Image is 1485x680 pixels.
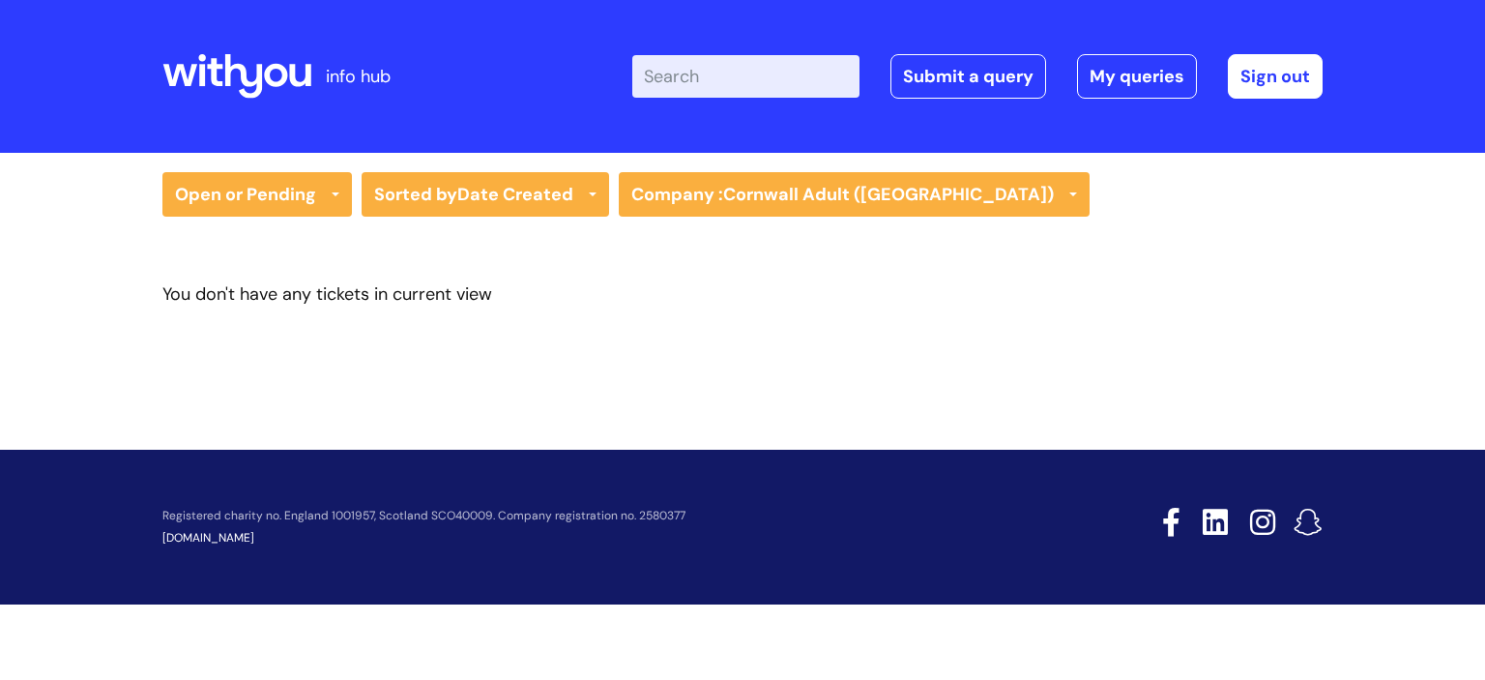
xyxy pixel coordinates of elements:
a: Sign out [1228,54,1323,99]
a: Submit a query [890,54,1046,99]
b: Date Created [457,183,573,206]
p: info hub [326,61,391,92]
a: Open or Pending [162,172,352,217]
strong: Cornwall Adult ([GEOGRAPHIC_DATA]) [723,183,1054,206]
div: | - [632,54,1323,99]
p: Registered charity no. England 1001957, Scotland SCO40009. Company registration no. 2580377 [162,510,1025,522]
a: [DOMAIN_NAME] [162,530,254,546]
div: You don't have any tickets in current view [162,279,1323,310]
a: Company :Cornwall Adult ([GEOGRAPHIC_DATA]) [619,172,1090,217]
a: My queries [1077,54,1197,99]
a: Sorted byDate Created [362,172,609,217]
input: Search [632,55,859,98]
